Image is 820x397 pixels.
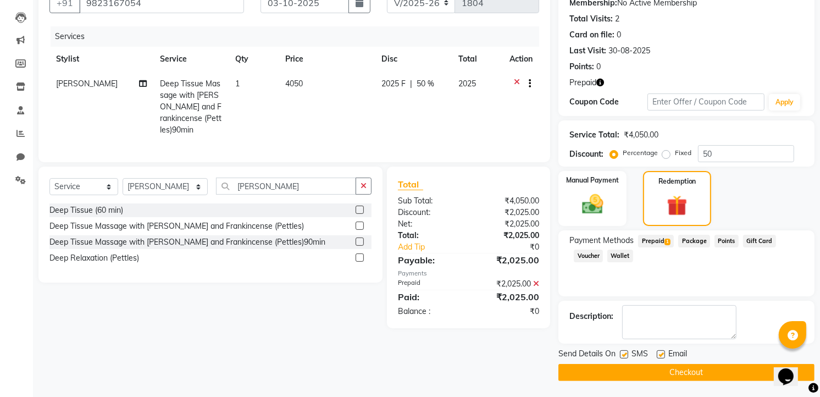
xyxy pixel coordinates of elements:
[390,218,469,230] div: Net:
[160,79,221,135] span: Deep Tissue Massage with [PERSON_NAME] and Frankincense (Pettles)90min
[469,253,548,267] div: ₹2,025.00
[49,236,325,248] div: Deep Tissue Massage with [PERSON_NAME] and Frankincense (Pettles)90min
[417,78,434,90] span: 50 %
[390,207,469,218] div: Discount:
[229,47,279,71] th: Qty
[569,235,634,246] span: Payment Methods
[381,78,406,90] span: 2025 F
[631,348,648,362] span: SMS
[647,93,764,111] input: Enter Offer / Coupon Code
[596,61,601,73] div: 0
[216,178,356,195] input: Search or Scan
[743,235,776,247] span: Gift Card
[390,306,469,317] div: Balance :
[410,78,412,90] span: |
[49,205,123,216] div: Deep Tissue (60 min)
[503,47,539,71] th: Action
[49,47,153,71] th: Stylist
[575,192,610,217] img: _cash.svg
[469,218,548,230] div: ₹2,025.00
[661,193,694,218] img: _gift.svg
[390,195,469,207] div: Sub Total:
[469,195,548,207] div: ₹4,050.00
[469,230,548,241] div: ₹2,025.00
[390,290,469,304] div: Paid:
[623,148,658,158] label: Percentage
[49,220,304,232] div: Deep Tissue Massage with [PERSON_NAME] and Frankincense (Pettles)
[615,13,619,25] div: 2
[375,47,452,71] th: Disc
[569,29,614,41] div: Card on file:
[469,207,548,218] div: ₹2,025.00
[668,348,687,362] span: Email
[569,61,594,73] div: Points:
[569,129,619,141] div: Service Total:
[569,148,603,160] div: Discount:
[558,348,616,362] span: Send Details On
[658,177,696,186] label: Redemption
[569,77,596,89] span: Prepaid
[624,129,658,141] div: ₹4,050.00
[675,148,691,158] label: Fixed
[664,239,671,245] span: 1
[398,269,539,278] div: Payments
[574,250,603,262] span: Voucher
[452,47,503,71] th: Total
[569,96,647,108] div: Coupon Code
[678,235,710,247] span: Package
[482,241,548,253] div: ₹0
[774,353,809,386] iframe: chat widget
[235,79,240,89] span: 1
[459,79,477,89] span: 2025
[49,252,139,264] div: Deep Relaxation (Pettles)
[469,306,548,317] div: ₹0
[607,250,633,262] span: Wallet
[390,230,469,241] div: Total:
[569,13,613,25] div: Total Visits:
[769,94,800,111] button: Apply
[714,235,739,247] span: Points
[51,26,547,47] div: Services
[153,47,229,71] th: Service
[390,278,469,290] div: Prepaid
[398,179,423,190] span: Total
[638,235,674,247] span: Prepaid
[469,290,548,304] div: ₹2,025.00
[390,253,469,267] div: Payable:
[285,79,303,89] span: 4050
[569,45,606,57] div: Last Visit:
[56,79,118,89] span: [PERSON_NAME]
[608,45,650,57] div: 30-08-2025
[279,47,375,71] th: Price
[390,241,482,253] a: Add Tip
[566,175,619,185] label: Manual Payment
[469,278,548,290] div: ₹2,025.00
[569,311,613,322] div: Description:
[558,364,815,381] button: Checkout
[617,29,621,41] div: 0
